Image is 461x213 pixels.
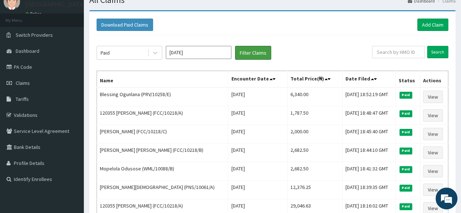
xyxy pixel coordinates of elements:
[399,129,413,135] span: Paid
[26,11,43,16] a: Online
[288,71,343,88] th: Total Price(₦)
[423,165,443,177] a: View
[372,46,425,58] input: Search by HMO ID
[16,32,53,38] span: Switch Providers
[38,41,122,50] div: Chat with us now
[166,46,231,59] input: Select Month and Year
[427,46,448,58] input: Search
[228,71,288,88] th: Encounter Date
[343,181,395,199] td: [DATE] 18:39:35 GMT
[420,71,448,88] th: Actions
[288,162,343,181] td: 2,682.50
[16,80,30,86] span: Claims
[423,128,443,140] a: View
[423,91,443,103] a: View
[343,71,395,88] th: Date Filed
[26,1,86,8] p: [GEOGRAPHIC_DATA]
[235,46,271,60] button: Filter Claims
[288,181,343,199] td: 12,376.25
[399,110,413,117] span: Paid
[288,87,343,106] td: 6,340.00
[120,4,137,21] div: Minimize live chat window
[13,36,30,55] img: d_794563401_company_1708531726252_794563401
[97,125,228,143] td: [PERSON_NAME] (FCC/10218/C)
[97,19,153,31] button: Download Paid Claims
[423,109,443,122] a: View
[16,96,29,102] span: Tariffs
[4,138,139,164] textarea: Type your message and hit 'Enter'
[16,48,39,54] span: Dashboard
[288,143,343,162] td: 2,682.50
[343,143,395,162] td: [DATE] 18:44:10 GMT
[97,71,228,88] th: Name
[288,106,343,125] td: 1,787.50
[399,166,413,173] span: Paid
[228,87,288,106] td: [DATE]
[97,87,228,106] td: Blessing Ogunlana (PRV/10258/E)
[42,62,101,135] span: We're online!
[343,106,395,125] td: [DATE] 18:48:47 GMT
[288,125,343,143] td: 2,000.00
[423,146,443,159] a: View
[343,87,395,106] td: [DATE] 18:52:19 GMT
[97,181,228,199] td: [PERSON_NAME][DEMOGRAPHIC_DATA] (PNS/10061/A)
[399,185,413,191] span: Paid
[395,71,420,88] th: Status
[97,162,228,181] td: Mopelola Odusose (WML/10088/B)
[228,162,288,181] td: [DATE]
[228,143,288,162] td: [DATE]
[417,19,448,31] a: Add Claim
[228,106,288,125] td: [DATE]
[399,92,413,98] span: Paid
[423,184,443,196] a: View
[228,181,288,199] td: [DATE]
[399,203,413,210] span: Paid
[343,125,395,143] td: [DATE] 18:45:40 GMT
[343,162,395,181] td: [DATE] 18:41:32 GMT
[228,125,288,143] td: [DATE]
[97,106,228,125] td: 120355 [PERSON_NAME] (FCC/10218/A)
[101,49,110,56] div: Paid
[97,143,228,162] td: [PERSON_NAME] [PERSON_NAME] (FCC/10218/B)
[399,147,413,154] span: Paid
